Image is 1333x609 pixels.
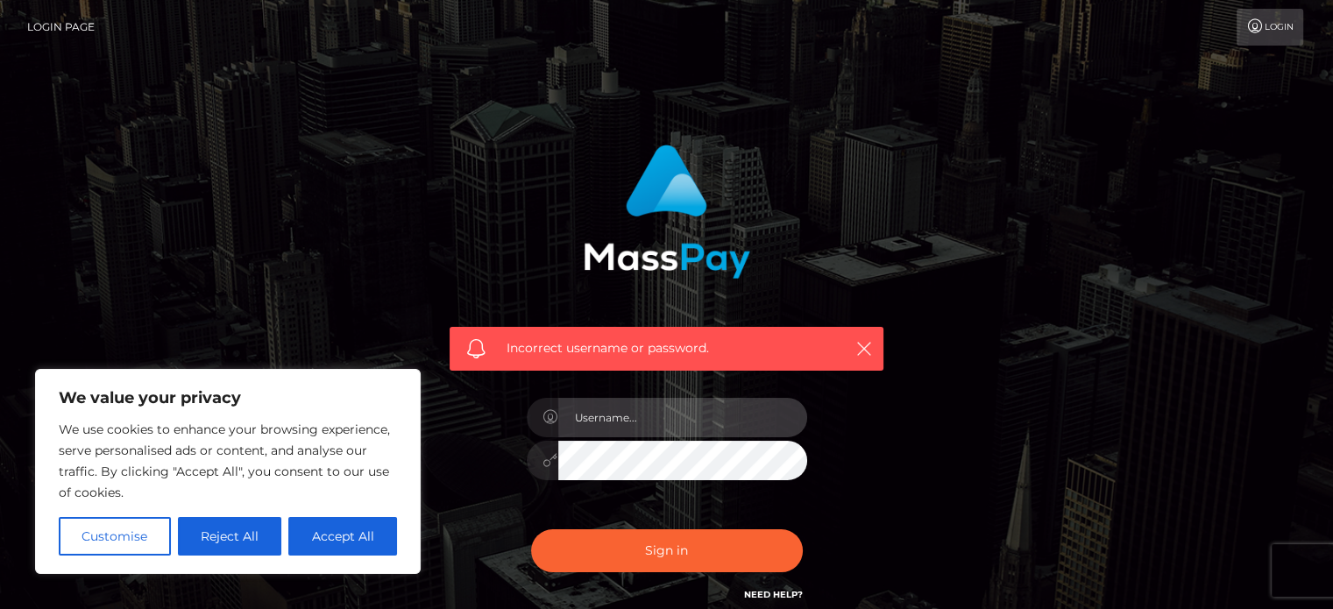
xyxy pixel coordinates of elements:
button: Sign in [531,529,803,572]
img: MassPay Login [584,145,750,279]
button: Reject All [178,517,282,556]
input: Username... [558,398,807,437]
button: Accept All [288,517,397,556]
div: We value your privacy [35,369,421,574]
a: Login Page [27,9,95,46]
a: Login [1237,9,1303,46]
p: We use cookies to enhance your browsing experience, serve personalised ads or content, and analys... [59,419,397,503]
a: Need Help? [744,589,803,600]
button: Customise [59,517,171,556]
p: We value your privacy [59,387,397,408]
span: Incorrect username or password. [507,339,826,358]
